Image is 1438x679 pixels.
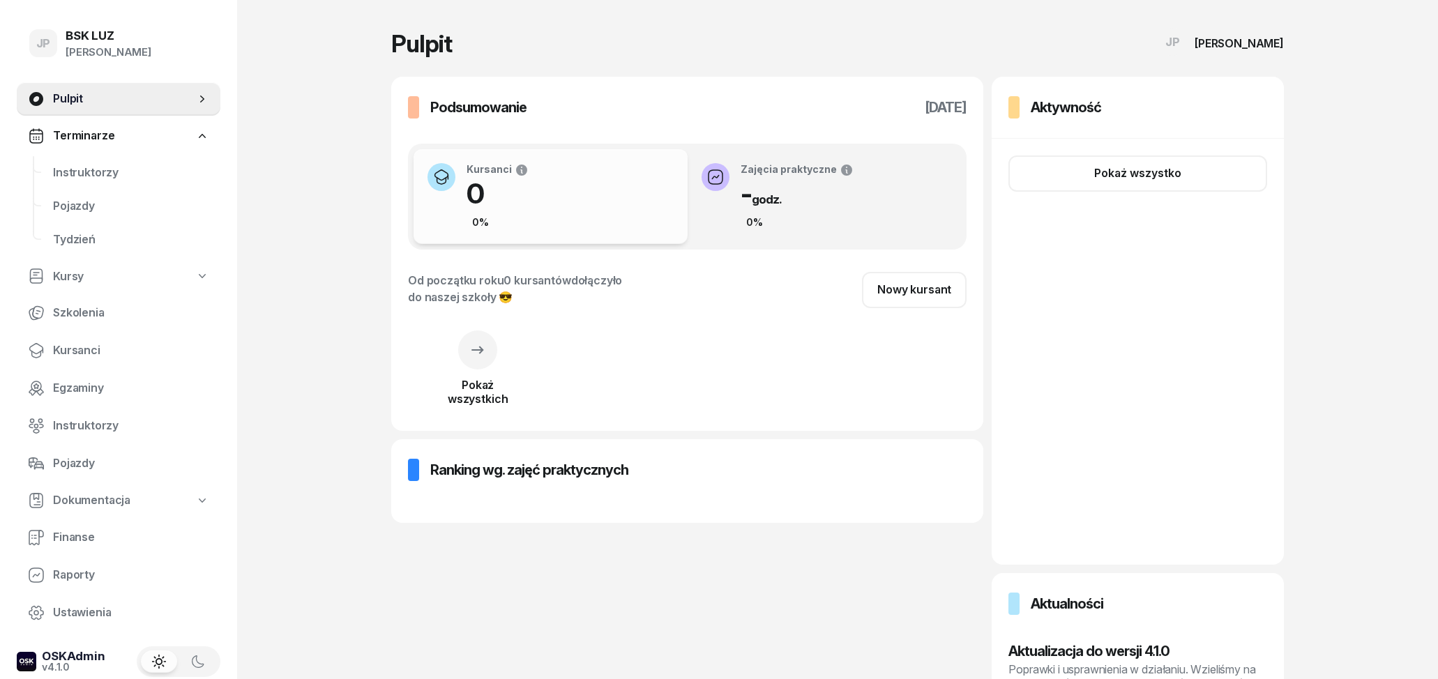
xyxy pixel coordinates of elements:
a: Pokażwszystkich [408,347,547,406]
h3: Podsumowanie [430,96,527,119]
h3: Aktualności [1031,593,1103,615]
div: Nowy kursant [877,281,951,299]
span: Pulpit [53,90,195,108]
div: Pokaż wszystkich [408,378,547,406]
span: Egzaminy [53,379,209,397]
a: Finanse [17,521,220,554]
div: OSKAdmin [42,650,105,662]
span: Terminarze [53,127,114,145]
span: Szkolenia [53,304,209,322]
span: Instruktorzy [53,164,209,182]
span: Kursanci [53,342,209,360]
a: Dokumentacja [17,485,220,517]
span: Pojazdy [53,455,209,473]
a: Pojazdy [17,447,220,480]
a: Instruktorzy [17,409,220,443]
h1: 0 [467,177,529,211]
a: Instruktorzy [42,156,220,190]
div: Pokaż wszystko [1094,165,1181,183]
a: Ustawienia [17,596,220,630]
small: godz. [752,192,782,206]
div: BSK LUZ [66,30,151,42]
a: Tydzień [42,223,220,257]
div: Zajęcia praktyczne [741,163,854,177]
h3: Aktualizacja do wersji 4.1.0 [1008,640,1267,662]
a: Nowy kursant [862,272,967,308]
span: Tydzień [53,231,209,249]
span: 0 kursantów [504,273,570,287]
a: Terminarze [17,120,220,152]
img: logo-xs-dark@2x.png [17,652,36,671]
div: 0% [741,214,769,231]
div: Kursanci [467,163,529,177]
span: Ustawienia [53,604,209,622]
div: [PERSON_NAME] [1195,38,1284,49]
h1: Pulpit [391,32,452,56]
a: AktywnośćPokaż wszystko [992,77,1284,565]
div: 0% [467,214,494,231]
span: Kursy [53,268,84,286]
a: Egzaminy [17,372,220,405]
h3: Aktywność [1031,96,1101,119]
a: Kursanci [17,334,220,367]
span: JP [36,38,51,49]
div: v4.1.0 [42,662,105,672]
button: Zajęcia praktyczne-godz.0% [688,149,962,244]
a: Kursy [17,261,220,293]
div: [PERSON_NAME] [66,43,151,61]
span: Raporty [53,566,209,584]
a: Szkolenia [17,296,220,330]
div: Od początku roku dołączyło do naszej szkoły 😎 [408,272,622,305]
span: Finanse [53,528,209,547]
span: Pojazdy [53,197,209,215]
span: Instruktorzy [53,417,209,435]
span: Dokumentacja [53,491,130,510]
h1: - [741,177,854,211]
h3: Ranking wg. zajęć praktycznych [430,459,628,481]
a: Pojazdy [42,190,220,223]
button: Kursanci00% [414,149,688,244]
a: Pulpit [17,82,220,116]
button: Pokaż wszystko [1008,155,1267,192]
span: JP [1165,36,1180,48]
a: Raporty [17,558,220,592]
h3: [DATE] [925,96,967,119]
